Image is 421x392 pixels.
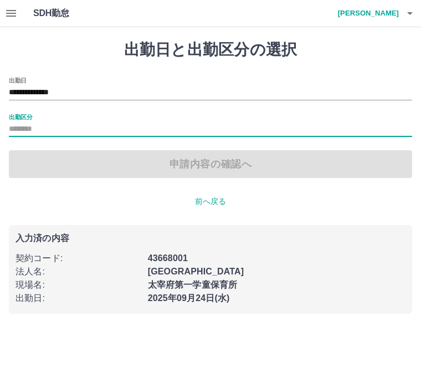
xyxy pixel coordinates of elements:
[16,265,141,278] p: 法人名 :
[9,40,412,59] h1: 出勤日と出勤区分の選択
[148,293,230,303] b: 2025年09月24日(水)
[9,76,27,84] label: 出勤日
[148,267,244,276] b: [GEOGRAPHIC_DATA]
[148,280,238,289] b: 太宰府第一学童保育所
[148,253,188,263] b: 43668001
[16,278,141,292] p: 現場名 :
[9,196,412,207] p: 前へ戻る
[16,234,405,243] p: 入力済の内容
[16,292,141,305] p: 出勤日 :
[9,113,32,121] label: 出勤区分
[16,252,141,265] p: 契約コード :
